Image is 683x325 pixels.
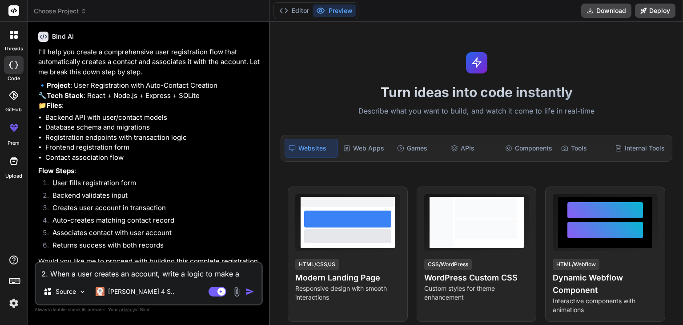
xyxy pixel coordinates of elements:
img: settings [6,296,21,311]
strong: Project [47,81,70,89]
li: Returns success with both records [45,240,261,253]
li: Database schema and migrations [45,122,261,133]
li: Backend validates input [45,191,261,203]
p: Source [56,287,76,296]
label: Upload [5,172,22,180]
div: Internal Tools [611,139,668,158]
li: Creates user account in transaction [45,203,261,215]
li: User fills registration form [45,178,261,191]
strong: Tech Stack [47,91,84,100]
h4: Dynamic Webflow Component [553,272,658,297]
p: [PERSON_NAME] 4 S.. [108,287,174,296]
div: APIs [447,139,499,158]
strong: Files [47,101,62,110]
span: Choose Project [34,7,87,16]
label: threads [4,45,23,53]
img: icon [245,287,254,296]
button: Deploy [635,4,675,18]
button: Editor [276,4,313,17]
p: : [38,166,261,176]
img: attachment [232,287,242,297]
h1: Turn ideas into code instantly [275,84,678,100]
button: Preview [313,4,356,17]
li: Registration endpoints with transaction logic [45,133,261,143]
p: Responsive design with smooth interactions [295,284,400,302]
label: prem [8,139,20,147]
p: I'll help you create a comprehensive user registration flow that automatically creates a contact ... [38,47,261,77]
img: Pick Models [79,288,86,296]
p: Describe what you want to build, and watch it come to life in real-time [275,106,678,117]
li: Frontend registration form [45,142,261,153]
p: Interactive components with animations [553,297,658,314]
div: HTML/Webflow [553,259,599,270]
p: Always double-check its answers. Your in Bind [35,305,263,314]
span: privacy [119,307,135,312]
label: GitHub [5,106,22,114]
img: Claude 4 Sonnet [96,287,104,296]
li: Backend API with user/contact models [45,113,261,123]
h6: Bind AI [52,32,74,41]
button: Download [581,4,631,18]
li: Contact association flow [45,153,261,163]
div: HTML/CSS/JS [295,259,339,270]
p: Would you like me to proceed with building this complete registration system with auto-contact cr... [38,256,261,276]
div: CSS/WordPress [424,259,472,270]
div: Components [502,139,556,158]
div: Games [394,139,446,158]
label: code [8,75,20,82]
div: Websites [285,139,337,158]
div: Tools [558,139,610,158]
li: Auto-creates matching contact record [45,215,261,228]
h4: WordPress Custom CSS [424,272,529,284]
strong: Flow Steps [38,167,74,175]
h4: Modern Landing Page [295,272,400,284]
li: Associates contact with user account [45,228,261,240]
div: Web Apps [340,139,392,158]
p: Custom styles for theme enhancement [424,284,529,302]
p: 🔹 : User Registration with Auto-Contact Creation 🔧 : React + Node.js + Express + SQLite 📁 : [38,81,261,111]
